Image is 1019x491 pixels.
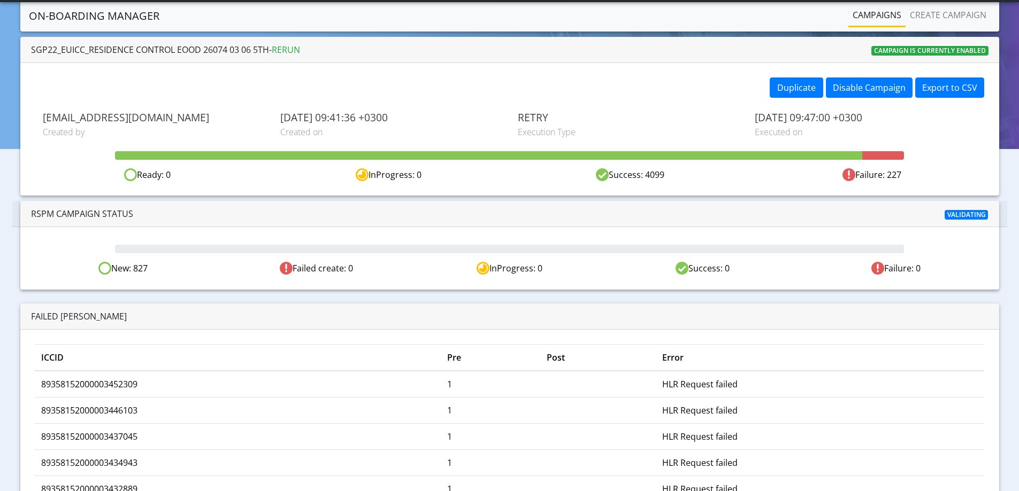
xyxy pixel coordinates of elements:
span: RETRY [518,111,739,123]
span: Execution Type [518,126,739,138]
span: RSPM Campaign Status [31,208,133,220]
div: New: 827 [27,262,220,275]
img: success.svg [596,168,609,181]
div: InProgress: 0 [268,168,509,182]
div: Ready: 0 [27,168,268,182]
span: [EMAIL_ADDRESS][DOMAIN_NAME] [43,111,264,123]
span: Campaign is currently enabled [871,46,989,56]
td: 89358152000003452309 [35,371,441,398]
td: 1 [441,397,540,423]
div: Failed [PERSON_NAME] [31,310,989,323]
a: Create campaign [906,4,991,26]
img: in-progress.svg [356,168,369,181]
span: [DATE] 09:47:00 +0300 [755,111,976,123]
span: Validating [945,210,989,220]
td: 89358152000003446103 [35,397,441,423]
div: Failed create: 0 [220,262,413,275]
img: Failed [280,262,293,275]
td: 89358152000003437045 [35,423,441,449]
div: InProgress: 0 [413,262,606,275]
span: [DATE] 09:41:36 +0300 [280,111,502,123]
td: 1 [441,449,540,476]
img: ready.svg [124,168,137,181]
td: HLR Request failed [656,397,984,423]
span: Rerun [272,44,300,56]
img: Failed [871,262,884,275]
th: Post [540,344,656,371]
img: Ready [98,262,111,275]
td: 1 [441,371,540,398]
td: HLR Request failed [656,423,984,449]
a: On-Boarding Manager [29,5,159,27]
img: In progress [477,262,489,275]
div: Failure: 0 [799,262,992,275]
td: HLR Request failed [656,371,984,398]
a: Campaigns [848,4,906,26]
div: SGP22_EUICC_RESIDENCE CONTROL EOOD 26074 03 06 5th - [31,43,300,56]
div: Success: 0 [606,262,799,275]
th: ICCID [35,344,441,371]
img: fail.svg [842,168,855,181]
span: Created by [43,126,264,138]
button: Disable Campaign [826,77,913,98]
button: Export to CSV [915,77,984,98]
th: Error [656,344,984,371]
td: 1 [441,423,540,449]
img: Success [676,262,688,275]
th: Pre [441,344,540,371]
div: Failure: 227 [751,168,992,182]
td: HLR Request failed [656,449,984,476]
span: Created on [280,126,502,138]
td: 89358152000003434943 [35,449,441,476]
div: Success: 4099 [510,168,751,182]
span: Executed on [755,126,976,138]
button: Duplicate [770,77,823,98]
